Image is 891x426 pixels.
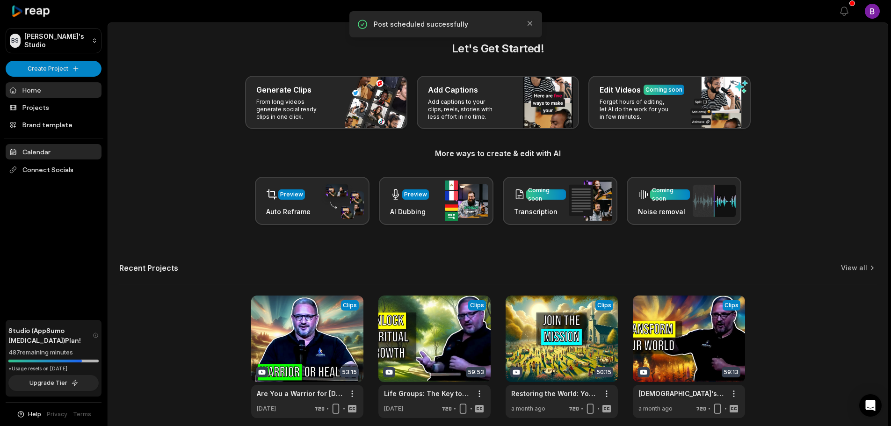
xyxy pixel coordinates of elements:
[16,410,41,419] button: Help
[24,32,88,49] p: [PERSON_NAME]'s Studio
[256,98,329,121] p: From long videos generate social ready clips in one click.
[8,325,93,345] span: Studio (AppSumo [MEDICAL_DATA]) Plan!
[600,84,641,95] h3: Edit Videos
[8,348,99,357] div: 487 remaining minutes
[10,34,21,48] div: BS
[119,263,178,273] h2: Recent Projects
[8,375,99,391] button: Upgrade Tier
[514,207,566,217] h3: Transcription
[693,185,736,217] img: noise_removal.png
[280,190,303,199] div: Preview
[6,117,101,132] a: Brand template
[428,84,478,95] h3: Add Captions
[404,190,427,199] div: Preview
[266,207,311,217] h3: Auto Reframe
[6,161,101,178] span: Connect Socials
[6,144,101,159] a: Calendar
[257,389,343,398] a: Are You a Warrior for [DEMOGRAPHIC_DATA] or Seeking Healing?
[511,389,597,398] a: Restoring the World: Your Role in the [DEMOGRAPHIC_DATA] 🌍
[569,181,612,221] img: transcription.png
[638,207,690,217] h3: Noise removal
[428,98,500,121] p: Add captions to your clips, reels, stories with less effort in no time.
[638,389,724,398] a: [DEMOGRAPHIC_DATA]'s Agenda: Transforming The World Through You
[645,86,682,94] div: Coming soon
[119,148,877,159] h3: More ways to create & edit with AI
[390,207,429,217] h3: AI Dubbing
[445,181,488,221] img: ai_dubbing.png
[384,389,470,398] a: Life Groups: The Key to Spiritual Growth 🌟
[652,186,688,203] div: Coming soon
[6,82,101,98] a: Home
[119,40,877,57] h2: Let's Get Started!
[28,410,41,419] span: Help
[47,410,67,419] a: Privacy
[6,61,101,77] button: Create Project
[600,98,672,121] p: Forget hours of editing, let AI do the work for you in few minutes.
[528,186,564,203] div: Coming soon
[841,263,867,273] a: View all
[321,183,364,219] img: auto_reframe.png
[73,410,91,419] a: Terms
[859,394,882,417] div: Open Intercom Messenger
[256,84,311,95] h3: Generate Clips
[8,365,99,372] div: *Usage resets on [DATE]
[374,20,518,29] p: Post scheduled successfully
[6,100,101,115] a: Projects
